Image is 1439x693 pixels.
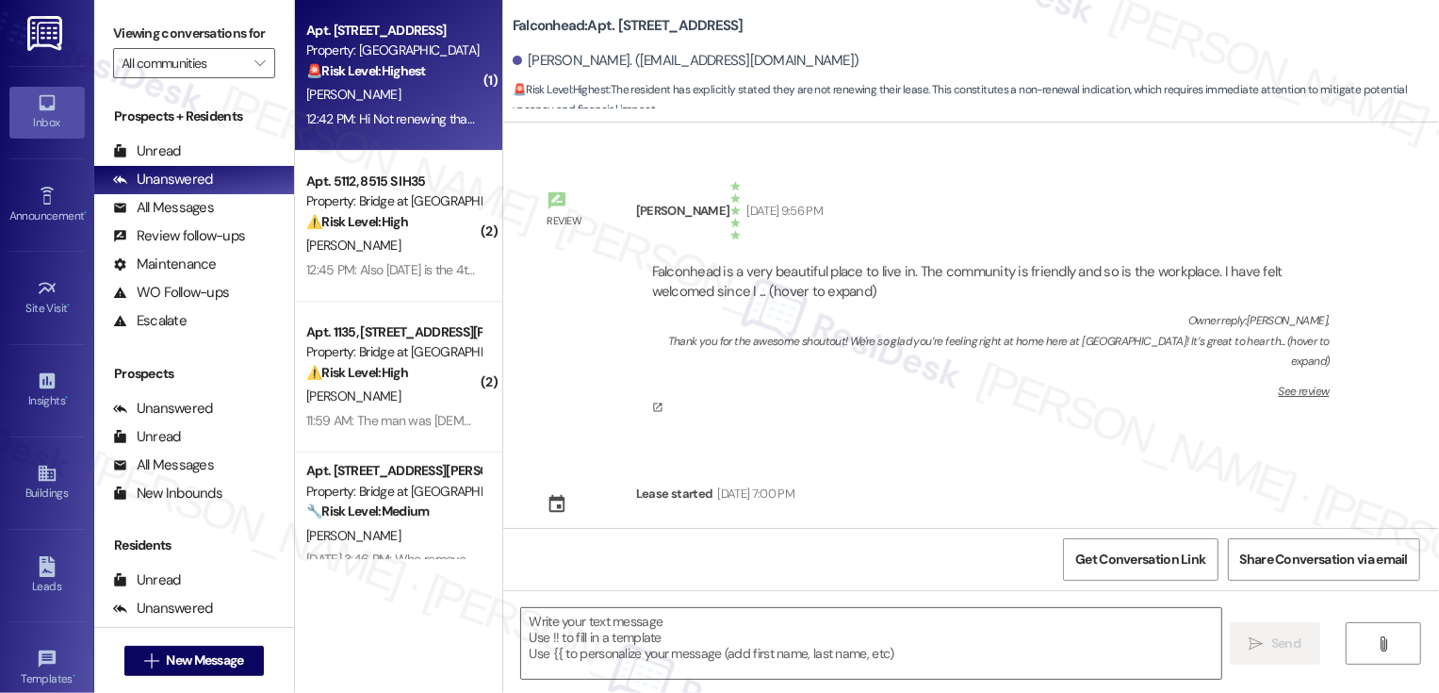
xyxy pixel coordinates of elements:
[254,56,265,71] i: 
[113,19,275,48] label: Viewing conversations for
[742,201,823,221] div: [DATE] 9:56 PM
[9,457,85,508] a: Buildings
[306,261,745,278] div: 12:45 PM: Also [DATE] is the 4th time my trash sat outside and was not picked up
[513,80,1439,121] span: : The resident has explicitly stated they are not renewing their lease. This constitutes a non-re...
[712,484,794,503] div: [DATE] 7:00 PM
[513,16,744,36] b: Falconhead: Apt. [STREET_ADDRESS]
[27,16,66,51] img: ResiDesk Logo
[113,283,229,303] div: WO Follow-ups
[144,653,158,668] i: 
[113,399,213,419] div: Unanswered
[652,262,1283,301] div: Falconhead is a very beautiful place to live in. The community is friendly and so is the workplac...
[1240,550,1408,569] span: Share Conversation via email
[73,669,75,683] span: •
[1075,550,1205,569] span: Get Conversation Link
[1228,538,1420,581] button: Share Conversation via email
[306,551,511,568] div: [DATE] 3:46 PM: Who removed them?
[306,503,429,520] strong: 🔧 Risk Level: Medium
[306,86,401,103] span: [PERSON_NAME]
[1230,622,1321,665] button: Send
[306,172,481,191] div: Apt. 5112, 8515 S IH35
[65,391,68,404] span: •
[547,211,581,231] div: Review
[113,599,213,619] div: Unanswered
[652,384,1330,413] a: See review
[306,388,401,404] span: [PERSON_NAME]
[636,201,730,221] div: [PERSON_NAME]
[9,87,85,138] a: Inbox
[306,461,481,481] div: Apt. [STREET_ADDRESS][PERSON_NAME]
[1271,634,1300,653] span: Send
[113,170,213,190] div: Unanswered
[166,651,243,670] span: New Message
[306,482,481,502] div: Property: Bridge at [GEOGRAPHIC_DATA]
[9,272,85,323] a: Site Visit •
[113,484,222,503] div: New Inbounds
[9,551,85,602] a: Leads
[94,536,294,555] div: Residents
[1377,636,1391,652] i: 
[306,21,481,41] div: Apt. [STREET_ADDRESS]
[306,110,503,127] div: 12:42 PM: Hi Not renewing thank You
[306,237,401,254] span: [PERSON_NAME]
[9,365,85,416] a: Insights •
[113,198,214,218] div: All Messages
[1250,636,1264,652] i: 
[306,62,426,79] strong: 🚨 Risk Level: Highest
[122,48,245,78] input: All communities
[306,364,408,381] strong: ⚠️ Risk Level: High
[306,191,481,211] div: Property: Bridge at [GEOGRAPHIC_DATA]
[113,570,181,590] div: Unread
[84,206,87,220] span: •
[94,364,294,384] div: Prospects
[306,213,408,230] strong: ⚠️ Risk Level: High
[113,427,181,447] div: Unread
[636,484,713,503] div: Lease started
[68,299,71,312] span: •
[306,322,481,342] div: Apt. 1135, [STREET_ADDRESS][PERSON_NAME]
[306,527,401,544] span: [PERSON_NAME]
[113,311,187,331] div: Escalate
[113,455,214,475] div: All Messages
[113,255,217,274] div: Maintenance
[113,141,181,161] div: Unread
[306,41,481,60] div: Property: [GEOGRAPHIC_DATA]
[513,51,859,71] div: [PERSON_NAME]. ([EMAIL_ADDRESS][DOMAIN_NAME])
[1063,538,1218,581] button: Get Conversation Link
[94,107,294,126] div: Prospects + Residents
[124,646,264,676] button: New Message
[113,226,245,246] div: Review follow-ups
[513,82,610,97] strong: 🚨 Risk Level: Highest
[306,342,481,362] div: Property: Bridge at [GEOGRAPHIC_DATA]
[668,313,1330,369] div: Owner reply: [PERSON_NAME], Thank you for the awesome shoutout! We're so glad you’re feeling righ...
